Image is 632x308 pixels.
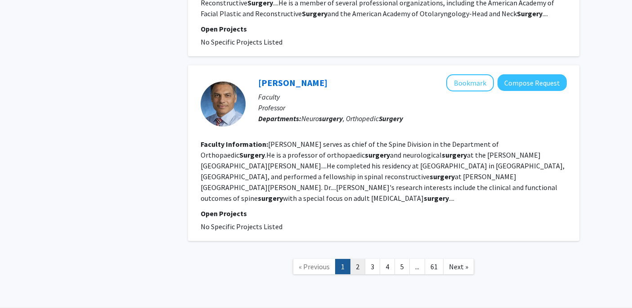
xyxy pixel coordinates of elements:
b: surgery [430,172,455,181]
b: surgery [319,114,343,123]
span: Next » [449,262,468,271]
a: 4 [380,259,395,275]
b: surgery [365,150,390,159]
a: 1 [335,259,350,275]
p: Open Projects [201,208,567,219]
b: Faculty Information: [201,140,268,149]
a: Next [443,259,474,275]
p: Open Projects [201,23,567,34]
button: Compose Request to Khaled Kebaish [498,74,567,91]
iframe: Chat [7,267,38,301]
a: 61 [425,259,444,275]
a: 2 [350,259,365,275]
p: Professor [258,102,567,113]
a: 3 [365,259,380,275]
b: surgery [442,150,467,159]
fg-read-more: [PERSON_NAME] serves as chief of the Spine Division in the Department of Orthopaedic .He is a pro... [201,140,565,203]
a: 5 [394,259,410,275]
span: No Specific Projects Listed [201,37,282,46]
b: Departments: [258,114,301,123]
a: [PERSON_NAME] [258,77,327,88]
span: « Previous [299,262,330,271]
b: surgery [258,194,283,203]
span: ... [415,262,419,271]
nav: Page navigation [188,250,579,286]
b: Surgery [379,114,403,123]
b: Surgery [302,9,327,18]
p: Faculty [258,91,567,102]
span: Neuro , Orthopedic [301,114,403,123]
b: Surgery [517,9,542,18]
a: Previous Page [293,259,336,275]
b: surgery [424,194,449,203]
span: No Specific Projects Listed [201,222,282,231]
button: Add Khaled Kebaish to Bookmarks [446,74,494,91]
b: Surgery [239,150,265,159]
